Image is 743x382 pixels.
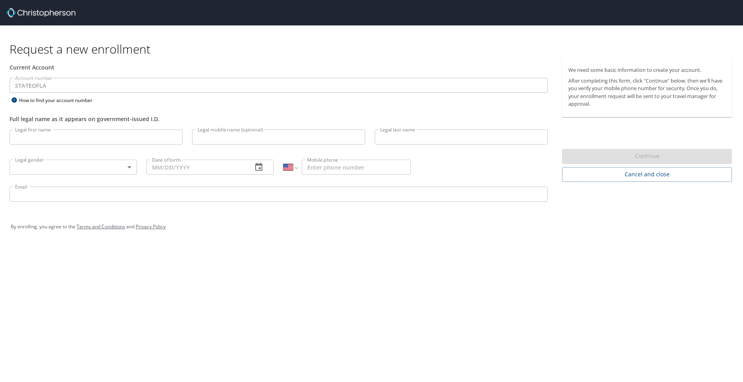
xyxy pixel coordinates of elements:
[10,41,738,57] h1: Request a new enrollment
[77,223,125,230] a: Terms and Conditions
[11,217,732,237] div: By enrolling, you agree to the and .
[302,160,411,175] input: Enter phone number
[568,66,726,74] p: We need some basic information to create your account.
[6,8,75,17] img: cbt logo
[568,77,726,108] p: After completing this form, click "Continue" below, then we'll have you verify your mobile phone ...
[10,63,548,71] div: Current Account
[568,170,726,179] span: Cancel and close
[10,160,137,175] div: ​
[10,115,548,123] div: Full legal name as it appears on government-issued I.D.
[562,167,732,182] button: Cancel and close
[146,160,246,175] input: MM/DD/YYYY
[136,223,166,230] a: Privacy Policy
[10,95,109,105] div: How to find your account number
